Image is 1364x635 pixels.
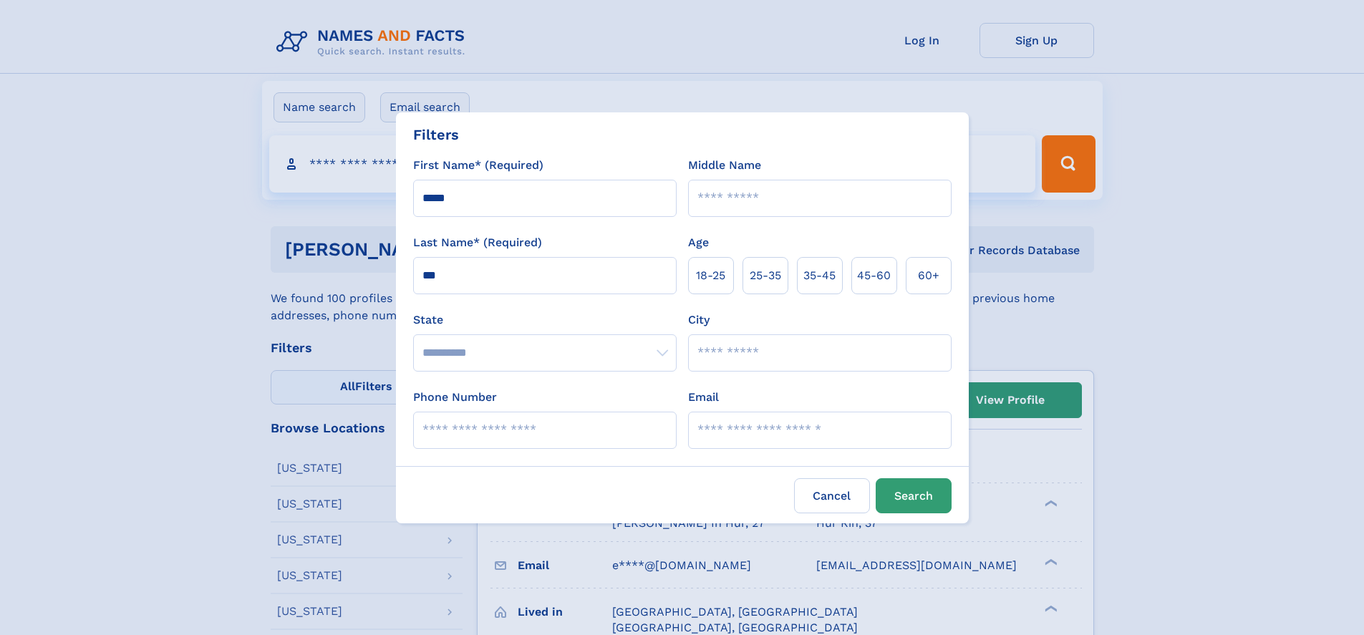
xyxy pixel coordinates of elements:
span: 35‑45 [803,267,836,284]
label: Cancel [794,478,870,513]
span: 60+ [918,267,939,284]
label: Phone Number [413,389,497,406]
label: Middle Name [688,157,761,174]
button: Search [876,478,952,513]
label: Email [688,389,719,406]
span: 18‑25 [696,267,725,284]
label: City [688,311,710,329]
label: Last Name* (Required) [413,234,542,251]
label: State [413,311,677,329]
div: Filters [413,124,459,145]
span: 45‑60 [857,267,891,284]
label: First Name* (Required) [413,157,543,174]
label: Age [688,234,709,251]
span: 25‑35 [750,267,781,284]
